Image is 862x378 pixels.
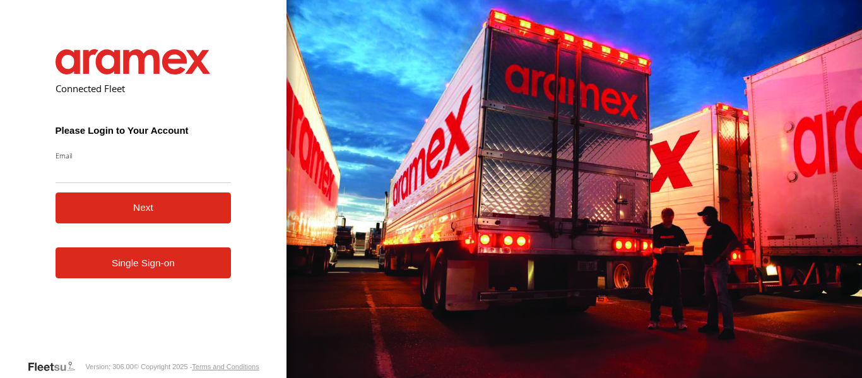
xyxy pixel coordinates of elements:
h2: Connected Fleet [56,82,232,95]
h3: Please Login to Your Account [56,125,232,136]
button: Next [56,192,232,223]
a: Terms and Conditions [192,363,259,370]
a: Single Sign-on [56,247,232,278]
div: © Copyright 2025 - [134,363,259,370]
a: Visit our Website [27,360,85,373]
div: Version: 306.00 [85,363,133,370]
label: Email [56,151,232,160]
img: Aramex [56,49,211,74]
